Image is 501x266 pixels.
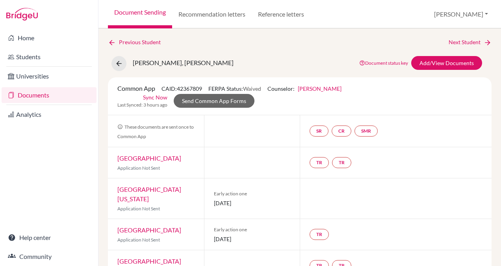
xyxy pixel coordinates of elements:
span: Waived [243,85,261,92]
a: Documents [2,87,96,103]
img: Bridge-U [6,8,38,21]
a: TR [310,229,329,240]
a: [GEOGRAPHIC_DATA][US_STATE] [117,185,181,202]
a: CR [332,126,351,137]
a: Help center [2,230,96,245]
a: SMR [354,126,378,137]
a: [GEOGRAPHIC_DATA] [117,257,181,265]
a: Next Student [449,38,492,47]
a: SR [310,126,328,137]
span: Counselor: [267,85,341,92]
a: TR [332,157,351,168]
a: Analytics [2,107,96,122]
a: Add/View Documents [411,56,482,70]
a: Send Common App Forms [174,94,254,108]
span: Application Not Sent [117,165,160,171]
a: [GEOGRAPHIC_DATA] [117,154,181,162]
span: FERPA Status: [208,85,261,92]
span: Early action one [214,226,291,233]
span: [PERSON_NAME], [PERSON_NAME] [133,59,234,66]
span: [DATE] [214,235,291,243]
a: Home [2,30,96,46]
a: [GEOGRAPHIC_DATA] [117,226,181,234]
span: Application Not Sent [117,237,160,243]
span: Early action one [214,190,291,197]
a: Community [2,249,96,264]
span: Last Synced: 3 hours ago [117,101,167,109]
button: [PERSON_NAME] [430,7,492,22]
span: [DATE] [214,199,291,207]
a: Universities [2,68,96,84]
a: Previous Student [108,38,167,47]
a: TR [310,157,329,168]
span: Common App [117,84,155,92]
a: Document status key [359,60,408,66]
span: Application Not Sent [117,206,160,212]
a: Sync Now [143,93,167,101]
a: [PERSON_NAME] [298,85,341,92]
span: These documents are sent once to Common App [117,124,194,139]
span: CAID: 42367809 [161,85,202,92]
a: Students [2,49,96,65]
